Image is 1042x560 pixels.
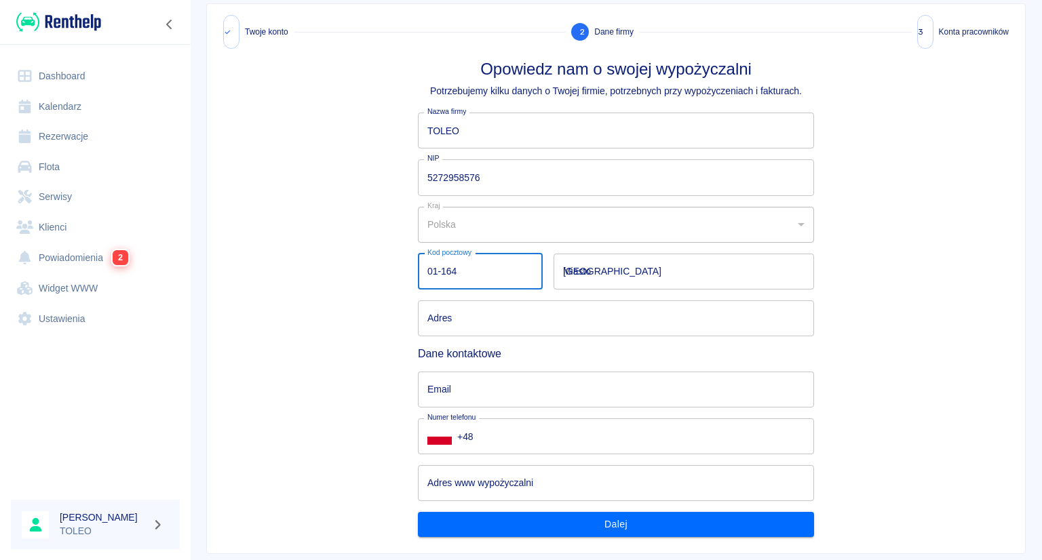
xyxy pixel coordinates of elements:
label: Kod pocztowy [427,247,471,258]
button: Zwiń nawigację [159,16,180,33]
img: Renthelp logo [16,11,101,33]
label: NIP [427,153,439,163]
a: Flota [11,152,180,182]
span: Konta pracowników [939,26,1009,38]
span: Twoje konto [245,26,288,38]
h6: [PERSON_NAME] [60,511,147,524]
h3: Opowiedz nam o swojej wypożyczalni [418,60,814,79]
input: Renthelp Sp. z o.o. [418,113,814,148]
input: https://renthelp.io [418,465,814,501]
input: support@renthelp.io [418,372,814,407]
p: Potrzebujemy kilku danych o Twojej firmie, potrzebnych przy wypożyczeniach i fakturach. [418,84,814,98]
a: Powiadomienia2 [11,242,180,273]
input: +1 (702) 123-4567 [457,418,814,454]
span: 2 [113,250,128,265]
button: Select country [427,426,452,447]
a: Klienci [11,212,180,243]
button: Dalej [418,512,814,537]
input: 5842763652 [418,159,814,195]
label: Numer telefonu [427,412,476,422]
a: Serwisy [11,182,180,212]
a: Dashboard [11,61,180,92]
a: Kalendarz [11,92,180,122]
div: Polska [418,207,814,243]
a: Rezerwacje [11,121,180,152]
label: Kraj [427,201,440,211]
a: Widget WWW [11,273,180,304]
span: 3 [918,25,933,39]
label: Nazwa firmy [427,106,466,117]
a: Renthelp logo [11,11,101,33]
p: TOLEO [60,524,147,538]
input: Warszawa [554,254,814,289]
h5: Dane kontaktowe [418,347,814,361]
input: Marszałkowska 58 [418,300,814,336]
a: Ustawienia [11,304,180,334]
span: Dane firmy [594,26,634,38]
